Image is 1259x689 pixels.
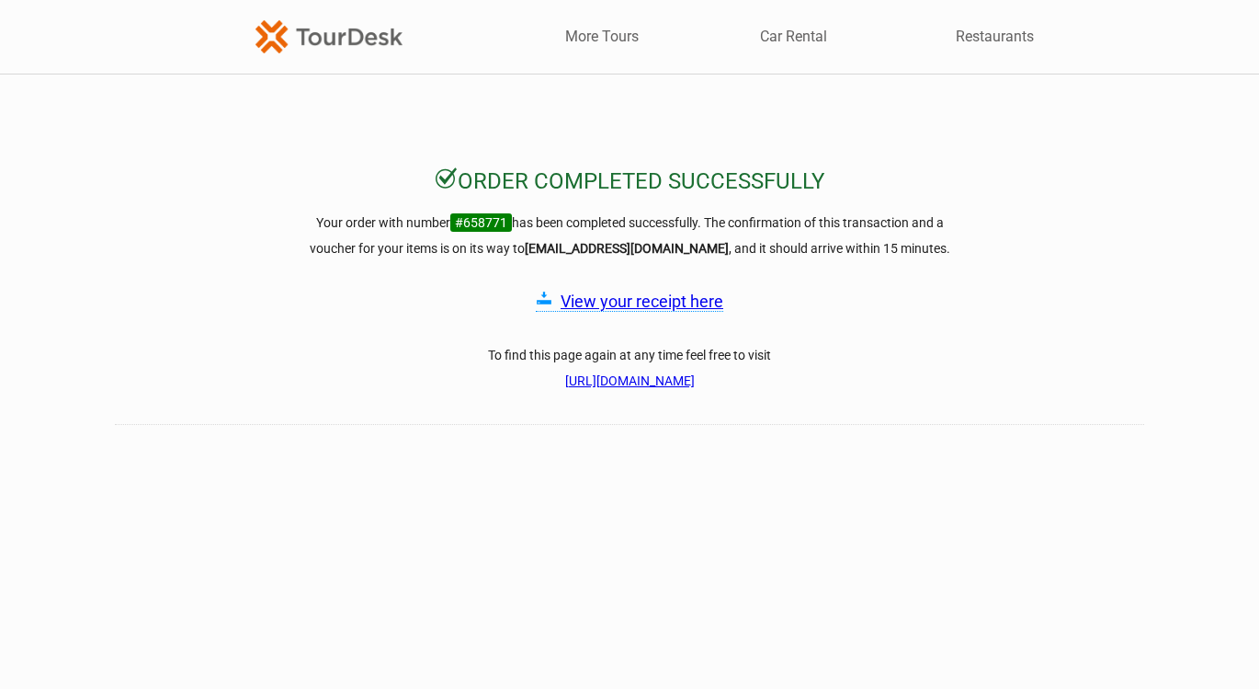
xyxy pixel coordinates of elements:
a: More Tours [565,27,639,47]
a: Car Rental [760,27,827,47]
h3: Your order with number has been completed successfully. The confirmation of this transaction and ... [299,210,960,261]
span: #658771 [450,213,512,232]
a: View your receipt here [561,292,723,311]
strong: [EMAIL_ADDRESS][DOMAIN_NAME] [525,241,729,256]
a: [URL][DOMAIN_NAME] [565,373,695,388]
a: Restaurants [956,27,1034,47]
h3: To find this page again at any time feel free to visit [299,342,960,394]
img: TourDesk-logo-td-orange-v1.png [255,20,403,52]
